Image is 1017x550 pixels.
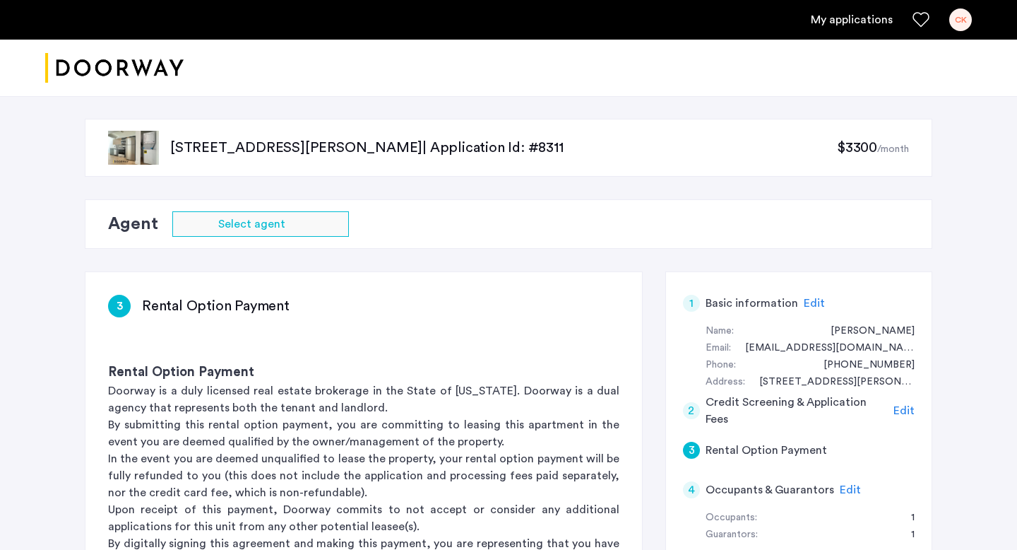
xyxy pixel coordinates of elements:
a: Cazamio logo [45,42,184,95]
div: Occupants: [706,510,757,527]
div: cskassicieh@gmail.com [731,340,915,357]
p: [STREET_ADDRESS][PERSON_NAME] | Application Id: #8311 [170,138,837,158]
h5: Basic information [706,295,798,312]
p: By submitting this rental option payment, you are committing to leasing this apartment in the eve... [108,416,619,450]
h3: Rental Option Payment [108,363,619,382]
div: Email: [706,340,731,357]
a: My application [811,11,893,28]
span: Edit [893,405,915,416]
img: logo [45,42,184,95]
div: Name: [706,323,734,340]
div: 3 [108,295,131,317]
div: 4 [683,481,700,498]
div: Phone: [706,357,736,374]
div: 1 [897,510,915,527]
div: 328 Tompkins Avenue, #2B [745,374,915,391]
h5: Occupants & Guarantors [706,481,834,498]
h5: Rental Option Payment [706,442,827,459]
p: Doorway is a duly licensed real estate brokerage in the State of [US_STATE]. Doorway is a dual ag... [108,382,619,416]
div: 1 [897,527,915,544]
div: Address: [706,374,745,391]
a: Favorites [912,11,929,28]
sub: /month [877,144,909,154]
p: Upon receipt of this payment, Doorway commits to not accept or consider any additional applicatio... [108,501,619,535]
div: 1 [683,295,700,312]
iframe: chat widget [958,493,1003,536]
h3: Rental Option Payment [142,296,290,316]
div: +15055507264 [809,357,915,374]
div: 3 [683,442,700,459]
span: Edit [840,484,861,496]
div: CK [949,8,972,31]
div: Christian Kassicieh [816,323,915,340]
p: In the event you are deemed unqualified to lease the property, your rental option payment will be... [108,450,619,501]
h5: Credit Screening & Application Fees [706,394,888,428]
div: 2 [683,402,700,419]
span: $3300 [837,141,877,155]
span: Edit [804,298,825,309]
div: Guarantors: [706,527,758,544]
img: apartment [108,131,159,165]
h2: Agent [108,211,158,237]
